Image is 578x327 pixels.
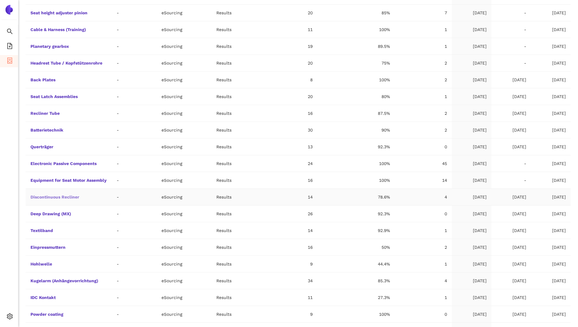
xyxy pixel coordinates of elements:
[317,72,395,88] td: 100%
[452,122,491,139] td: [DATE]
[317,222,395,239] td: 92.9%
[257,88,317,105] td: 20
[257,306,317,323] td: 9
[112,272,157,289] td: -
[452,222,491,239] td: [DATE]
[112,21,157,38] td: -
[491,272,531,289] td: [DATE]
[211,72,257,88] td: Results
[452,55,491,72] td: [DATE]
[452,256,491,272] td: [DATE]
[491,155,531,172] td: -
[257,256,317,272] td: 9
[257,122,317,139] td: 30
[257,172,317,189] td: 16
[257,289,317,306] td: 11
[317,139,395,155] td: 92.3%
[395,21,452,38] td: 1
[395,289,452,306] td: 1
[157,172,211,189] td: eSourcing
[257,222,317,239] td: 14
[491,256,531,272] td: [DATE]
[395,88,452,105] td: 1
[395,206,452,222] td: 0
[157,155,211,172] td: eSourcing
[257,239,317,256] td: 16
[317,289,395,306] td: 27.3%
[157,55,211,72] td: eSourcing
[491,239,531,256] td: [DATE]
[452,38,491,55] td: [DATE]
[531,55,571,72] td: [DATE]
[452,155,491,172] td: [DATE]
[7,55,13,68] span: container
[491,88,531,105] td: [DATE]
[531,38,571,55] td: [DATE]
[491,172,531,189] td: -
[7,311,13,323] span: setting
[211,306,257,323] td: Results
[4,5,14,15] img: Logo
[491,55,531,72] td: -
[112,155,157,172] td: -
[531,139,571,155] td: [DATE]
[112,172,157,189] td: -
[112,206,157,222] td: -
[211,239,257,256] td: Results
[257,272,317,289] td: 34
[7,41,13,53] span: file-add
[317,172,395,189] td: 100%
[531,105,571,122] td: [DATE]
[531,21,571,38] td: [DATE]
[157,38,211,55] td: eSourcing
[491,289,531,306] td: [DATE]
[317,239,395,256] td: 50%
[395,239,452,256] td: 2
[531,272,571,289] td: [DATE]
[112,38,157,55] td: -
[395,122,452,139] td: 2
[157,21,211,38] td: eSourcing
[395,272,452,289] td: 4
[7,26,13,38] span: search
[257,189,317,206] td: 14
[257,206,317,222] td: 26
[317,155,395,172] td: 100%
[211,206,257,222] td: Results
[211,88,257,105] td: Results
[112,239,157,256] td: -
[491,38,531,55] td: -
[317,306,395,323] td: 100%
[317,21,395,38] td: 100%
[531,239,571,256] td: [DATE]
[317,272,395,289] td: 85.3%
[395,306,452,323] td: 0
[112,289,157,306] td: -
[211,272,257,289] td: Results
[452,172,491,189] td: [DATE]
[257,38,317,55] td: 19
[531,189,571,206] td: [DATE]
[211,256,257,272] td: Results
[317,256,395,272] td: 44.4%
[112,222,157,239] td: -
[452,239,491,256] td: [DATE]
[157,222,211,239] td: eSourcing
[395,172,452,189] td: 14
[317,105,395,122] td: 87.5%
[452,88,491,105] td: [DATE]
[211,38,257,55] td: Results
[157,289,211,306] td: eSourcing
[157,256,211,272] td: eSourcing
[112,189,157,206] td: -
[317,206,395,222] td: 92.3%
[157,88,211,105] td: eSourcing
[211,189,257,206] td: Results
[211,139,257,155] td: Results
[452,272,491,289] td: [DATE]
[452,306,491,323] td: [DATE]
[112,88,157,105] td: -
[211,122,257,139] td: Results
[157,105,211,122] td: eSourcing
[395,155,452,172] td: 45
